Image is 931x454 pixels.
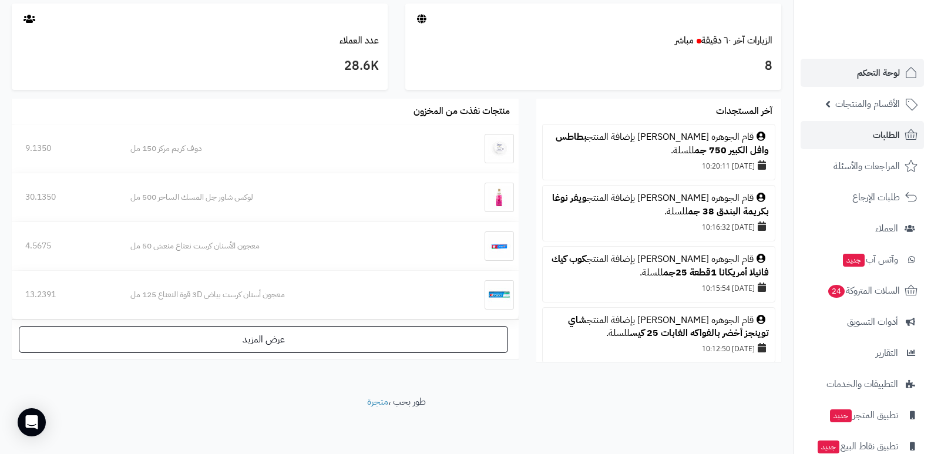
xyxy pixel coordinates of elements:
[835,96,900,112] span: الأقسام والمنتجات
[549,130,769,157] div: قام الجوهره [PERSON_NAME] بإضافة المنتج للسلة.
[18,408,46,436] div: Open Intercom Messenger
[485,134,514,163] img: دوف كريم مركز 150 مل
[829,407,898,423] span: تطبيق المتجر
[801,308,924,336] a: أدوات التسويق
[367,395,388,409] a: متجرة
[818,440,839,453] span: جديد
[801,121,924,149] a: الطلبات
[847,314,898,330] span: أدوات التسويق
[130,240,435,252] div: معجون الأسنان كرست نعناع منعش 50 مل
[801,59,924,87] a: لوحة التحكم
[568,313,769,341] a: شاي توينجز أخضر بالفواكه الغابات 25 كيس
[801,277,924,305] a: السلات المتروكة24
[801,214,924,243] a: العملاء
[485,280,514,310] img: معجون أسنان كرست بياض 3D قوة النعناع 125 مل
[843,254,865,267] span: جديد
[873,127,900,143] span: الطلبات
[549,157,769,174] div: [DATE] 10:20:11
[552,252,769,280] a: كوب كيك فانيلا أمريكانا 1قطعة 25جم
[414,56,772,76] h3: 8
[549,191,769,218] div: قام الجوهره [PERSON_NAME] بإضافة المنتج للسلة.
[828,285,845,298] span: 24
[801,152,924,180] a: المراجعات والأسئلة
[21,56,379,76] h3: 28.6K
[801,370,924,398] a: التطبيقات والخدمات
[25,289,103,301] div: 13.2391
[716,106,772,117] h3: آخر المستجدات
[549,314,769,341] div: قام الجوهره [PERSON_NAME] بإضافة المنتج للسلة.
[801,246,924,274] a: وآتس آبجديد
[485,231,514,261] img: معجون الأسنان كرست نعناع منعش 50 مل
[19,326,508,353] a: عرض المزيد
[130,191,435,203] div: لوكس شاور جل المسك الساحر 500 مل
[556,130,769,157] a: بطاطس وافل الكبير 750 جم
[830,409,852,422] span: جديد
[801,401,924,429] a: تطبيق المتجرجديد
[549,340,769,357] div: [DATE] 10:12:50
[340,33,379,48] a: عدد العملاء
[857,65,900,81] span: لوحة التحكم
[675,33,694,48] small: مباشر
[833,158,900,174] span: المراجعات والأسئلة
[801,339,924,367] a: التقارير
[826,376,898,392] span: التطبيقات والخدمات
[875,220,898,237] span: العملاء
[549,218,769,235] div: [DATE] 10:16:32
[675,33,772,48] a: الزيارات آخر ٦٠ دقيقةمباشر
[130,289,435,301] div: معجون أسنان كرست بياض 3D قوة النعناع 125 مل
[876,345,898,361] span: التقارير
[25,143,103,154] div: 9.1350
[827,283,900,299] span: السلات المتروكة
[552,191,769,218] a: ويفر نوغا بكريمة البندق 38 جم
[842,251,898,268] span: وآتس آب
[801,183,924,211] a: طلبات الإرجاع
[852,189,900,206] span: طلبات الإرجاع
[130,143,435,154] div: دوف كريم مركز 150 مل
[25,240,103,252] div: 4.5675
[549,280,769,296] div: [DATE] 10:15:54
[549,253,769,280] div: قام الجوهره [PERSON_NAME] بإضافة المنتج للسلة.
[414,106,510,117] h3: منتجات نفذت من المخزون
[485,183,514,212] img: لوكس شاور جل المسك الساحر 500 مل
[25,191,103,203] div: 30.1350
